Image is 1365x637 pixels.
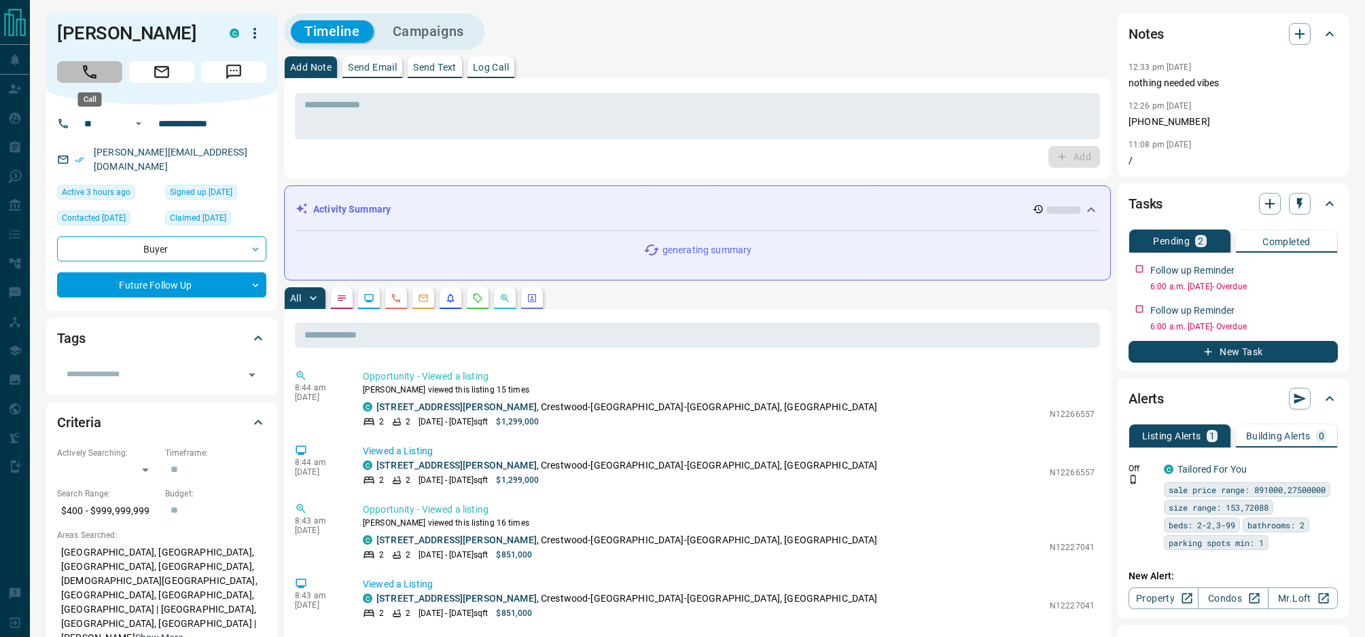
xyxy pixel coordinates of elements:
span: sale price range: 891000,27500000 [1169,483,1326,496]
p: Follow up Reminder [1150,263,1235,278]
div: Future Follow Up [57,272,266,297]
p: Building Alerts [1246,431,1311,441]
p: Send Email [348,62,397,72]
p: 8:43 am [295,516,342,526]
p: Add Note [290,62,332,72]
h1: [PERSON_NAME] [57,22,209,44]
p: $851,000 [496,549,532,561]
div: condos.ca [230,29,239,38]
div: condos.ca [363,594,372,603]
div: Sat Aug 03 2024 [165,185,266,204]
span: Call [57,61,122,83]
p: nothing needed vibes [1129,76,1338,90]
p: [DATE] [295,467,342,477]
div: condos.ca [363,535,372,545]
p: generating summary [662,243,751,257]
p: $1,299,000 [496,474,539,486]
span: Active 3 hours ago [62,185,130,199]
p: 12:33 pm [DATE] [1129,62,1191,72]
a: [STREET_ADDRESS][PERSON_NAME] [376,401,537,412]
p: Activity Summary [313,202,391,217]
p: 11:08 pm [DATE] [1129,140,1191,149]
p: Opportunity - Viewed a listing [363,369,1095,384]
button: Timeline [291,20,374,43]
svg: Email Verified [75,155,84,164]
a: [PERSON_NAME][EMAIL_ADDRESS][DOMAIN_NAME] [94,147,247,172]
p: / [1129,153,1338,168]
h2: Tags [57,327,85,349]
div: condos.ca [1164,465,1173,474]
button: Open [130,115,147,132]
p: N12266557 [1050,408,1095,420]
div: Tasks [1129,187,1338,220]
p: 2 [379,607,384,619]
p: Search Range: [57,488,158,500]
svg: Lead Browsing Activity [364,293,374,304]
a: [STREET_ADDRESS][PERSON_NAME] [376,593,537,604]
svg: Notes [336,293,347,304]
a: Property [1129,587,1199,609]
p: 2 [1198,236,1203,246]
span: beds: 2-2,3-99 [1169,518,1235,532]
p: 8:44 am [295,458,342,467]
p: [DATE] - [DATE] sqft [419,549,488,561]
span: Contacted [DATE] [62,211,126,225]
span: Email [129,61,194,83]
span: Signed up [DATE] [170,185,232,199]
svg: Opportunities [499,293,510,304]
p: 6:00 a.m. [DATE] - Overdue [1150,280,1338,293]
div: Activity Summary [296,197,1099,222]
p: 2 [406,474,410,486]
div: Criteria [57,406,266,439]
p: Budget: [165,488,266,500]
p: Viewed a Listing [363,577,1095,591]
h2: Alerts [1129,388,1164,409]
svg: Listing Alerts [445,293,456,304]
svg: Calls [391,293,402,304]
p: 0 [1319,431,1324,441]
p: Actively Searching: [57,447,158,459]
p: 2 [406,416,410,428]
p: [PERSON_NAME] viewed this listing 15 times [363,384,1095,396]
p: Follow up Reminder [1150,304,1235,318]
button: Campaigns [379,20,478,43]
p: [DATE] - [DATE] sqft [419,416,488,428]
div: Notes [1129,18,1338,50]
button: Open [243,365,262,384]
p: [DATE] - [DATE] sqft [419,474,488,486]
p: [PERSON_NAME] viewed this listing 16 times [363,517,1095,529]
p: , Crestwood-[GEOGRAPHIC_DATA]-[GEOGRAPHIC_DATA], [GEOGRAPHIC_DATA] [376,533,877,547]
div: Buyer [57,236,266,261]
p: [DATE] [295,393,342,402]
p: $400 - $999,999,999 [57,500,158,522]
p: [DATE] [295,526,342,535]
a: Condos [1198,587,1268,609]
p: New Alert: [1129,569,1338,583]
p: 8:43 am [295,591,342,600]
p: All [290,293,301,303]
div: Wed Apr 09 2025 [57,211,158,230]
p: 2 [406,607,410,619]
p: 2 [379,474,384,486]
p: Off [1129,462,1156,475]
p: Opportunity - Viewed a listing [363,503,1095,517]
p: 2 [379,549,384,561]
span: parking spots min: 1 [1169,536,1264,549]
a: Mr.Loft [1268,587,1338,609]
svg: Push Notification Only [1129,475,1138,484]
svg: Requests [472,293,483,304]
p: Send Text [413,62,457,72]
div: condos.ca [363,460,372,470]
p: N12227041 [1050,600,1095,612]
a: [STREET_ADDRESS][PERSON_NAME] [376,460,537,471]
p: 1 [1209,431,1215,441]
p: 12:26 pm [DATE] [1129,101,1191,111]
h2: Criteria [57,412,101,433]
button: New Task [1129,341,1338,363]
p: [DATE] - [DATE] sqft [419,607,488,619]
p: Timeframe: [165,447,266,459]
p: [DATE] [295,600,342,610]
p: , Crestwood-[GEOGRAPHIC_DATA]-[GEOGRAPHIC_DATA], [GEOGRAPHIC_DATA] [376,458,877,473]
p: $851,000 [496,607,532,619]
p: N12266557 [1050,467,1095,479]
